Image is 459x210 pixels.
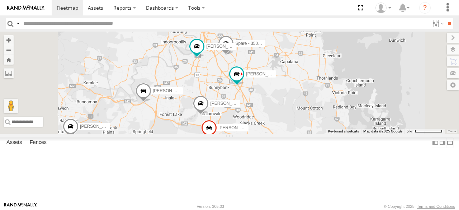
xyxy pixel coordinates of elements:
i: ? [419,2,431,14]
label: Assets [3,138,25,148]
span: [PERSON_NAME] B - Corolla Hatch [80,124,149,129]
span: [PERSON_NAME] - 017IP4 [153,88,205,93]
div: Marco DiBenedetto [373,3,394,13]
label: Search Filter Options [430,18,445,29]
div: Version: 305.03 [197,204,224,209]
span: [PERSON_NAME]- 817BG4 [206,44,260,49]
button: Zoom out [4,45,14,55]
a: Visit our Website [4,203,37,210]
span: [PERSON_NAME] - 347FB3 [246,71,300,76]
span: [PERSON_NAME] 019IP4 - Hilux [210,101,274,106]
button: Drag Pegman onto the map to open Street View [4,99,18,113]
label: Fences [26,138,50,148]
label: Map Settings [447,80,459,90]
span: Map data ©2025 Google [363,129,402,133]
a: Terms and Conditions [417,204,455,209]
a: Terms [448,130,456,133]
span: 5 km [407,129,415,133]
label: Hide Summary Table [446,137,454,148]
button: Keyboard shortcuts [328,129,359,134]
span: [PERSON_NAME] [218,125,254,130]
button: Zoom in [4,35,14,45]
div: © Copyright 2025 - [384,204,455,209]
label: Dock Summary Table to the Left [432,137,439,148]
label: Search Query [15,18,21,29]
label: Measure [4,68,14,78]
img: rand-logo.svg [7,5,44,10]
button: Map Scale: 5 km per 74 pixels [404,129,445,134]
label: Dock Summary Table to the Right [439,137,446,148]
button: Zoom Home [4,55,14,65]
span: Spare - 350FB3 [235,41,266,46]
